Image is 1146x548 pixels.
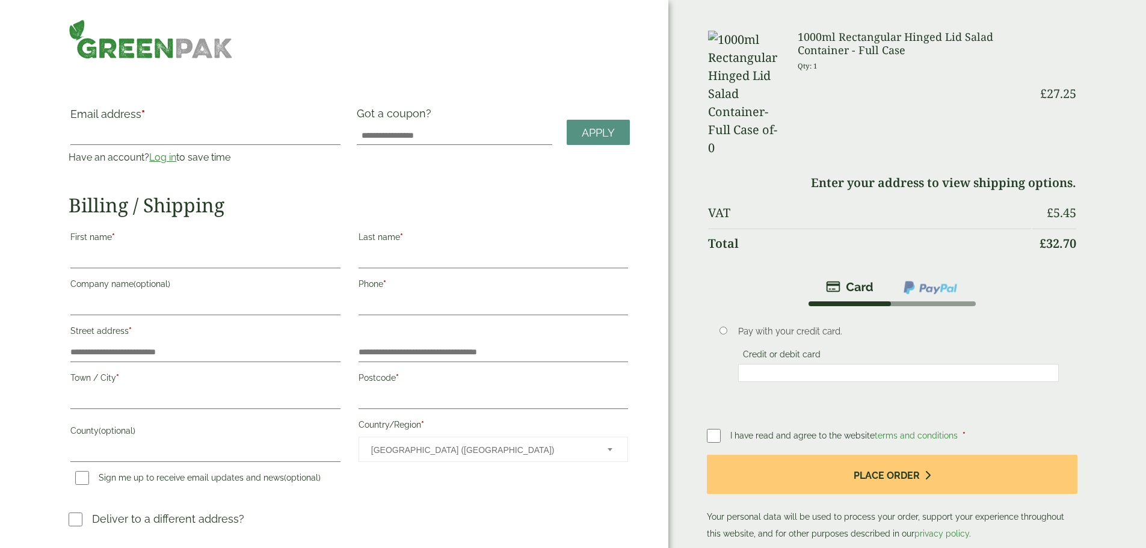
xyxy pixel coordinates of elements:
label: Town / City [70,369,340,390]
button: Place order [707,455,1077,494]
label: Phone [359,276,628,296]
h3: 1000ml Rectangular Hinged Lid Salad Container - Full Case [798,31,1030,57]
a: Log in [149,152,176,163]
label: Postcode [359,369,628,390]
bdi: 32.70 [1040,235,1076,251]
span: United Kingdom (UK) [371,437,591,463]
td: Enter your address to view shipping options. [708,168,1076,197]
label: County [70,422,340,443]
label: Country/Region [359,416,628,437]
p: Your personal data will be used to process your order, support your experience throughout this we... [707,455,1077,542]
span: (optional) [134,279,170,289]
p: Deliver to a different address? [92,511,244,527]
label: Credit or debit card [738,349,825,363]
a: privacy policy [914,529,969,538]
abbr: required [383,279,386,289]
label: Sign me up to receive email updates and news [70,473,325,486]
span: £ [1040,235,1046,251]
abbr: required [112,232,115,242]
label: Company name [70,276,340,296]
label: Last name [359,229,628,249]
label: First name [70,229,340,249]
img: GreenPak Supplies [69,19,233,59]
abbr: required [129,326,132,336]
p: Pay with your credit card. [738,325,1059,338]
th: VAT [708,199,1030,227]
abbr: required [963,431,966,440]
abbr: required [141,108,145,120]
img: 1000ml Rectangular Hinged Lid Salad Container-Full Case of-0 [708,31,783,157]
span: I have read and agree to the website [730,431,960,440]
label: Email address [70,109,340,126]
span: (optional) [99,426,135,436]
label: Got a coupon? [357,107,436,126]
label: Street address [70,322,340,343]
span: Apply [582,126,615,140]
span: (optional) [284,473,321,482]
abbr: required [396,373,399,383]
a: terms and conditions [875,431,958,440]
p: Have an account? to save time [69,150,342,165]
bdi: 5.45 [1047,205,1076,221]
input: Sign me up to receive email updates and news(optional) [75,471,89,485]
span: Country/Region [359,437,628,462]
span: £ [1040,85,1047,102]
a: Apply [567,120,630,146]
h2: Billing / Shipping [69,194,630,217]
abbr: required [116,373,119,383]
th: Total [708,229,1030,258]
span: £ [1047,205,1053,221]
abbr: required [400,232,403,242]
abbr: required [421,420,424,429]
bdi: 27.25 [1040,85,1076,102]
img: stripe.png [826,280,873,294]
iframe: Secure card payment input frame [742,368,1055,378]
img: ppcp-gateway.png [902,280,958,295]
small: Qty: 1 [798,61,818,70]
